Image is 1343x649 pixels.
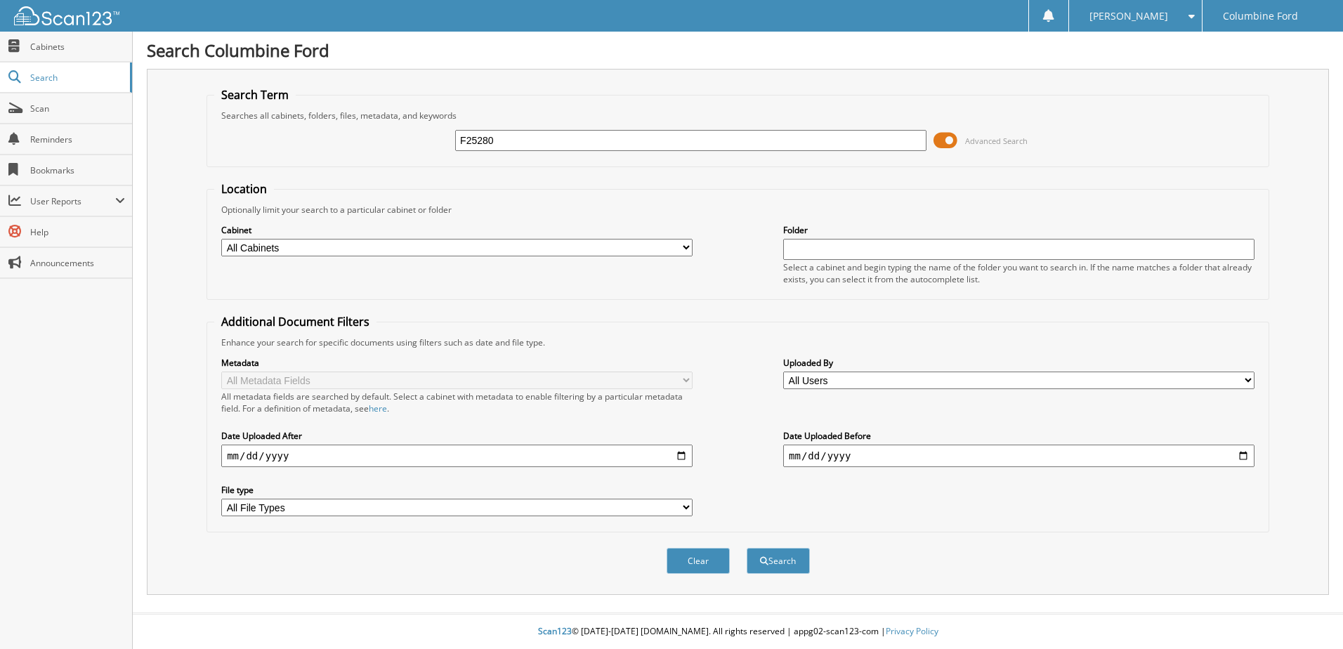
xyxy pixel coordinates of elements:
span: Announcements [30,257,125,269]
span: Help [30,226,125,238]
span: Bookmarks [30,164,125,176]
span: Advanced Search [965,136,1028,146]
div: Searches all cabinets, folders, files, metadata, and keywords [214,110,1262,122]
a: Privacy Policy [886,625,938,637]
div: Select a cabinet and begin typing the name of the folder you want to search in. If the name match... [783,261,1254,285]
span: [PERSON_NAME] [1089,12,1168,20]
a: here [369,402,387,414]
label: File type [221,484,693,496]
div: All metadata fields are searched by default. Select a cabinet with metadata to enable filtering b... [221,391,693,414]
legend: Location [214,181,274,197]
iframe: Chat Widget [1273,582,1343,649]
input: start [221,445,693,467]
div: © [DATE]-[DATE] [DOMAIN_NAME]. All rights reserved | appg02-scan123-com | [133,615,1343,649]
span: Reminders [30,133,125,145]
span: Search [30,72,123,84]
div: Enhance your search for specific documents using filters such as date and file type. [214,336,1262,348]
label: Cabinet [221,224,693,236]
label: Uploaded By [783,357,1254,369]
h1: Search Columbine Ford [147,39,1329,62]
span: Columbine Ford [1223,12,1298,20]
div: Optionally limit your search to a particular cabinet or folder [214,204,1262,216]
button: Search [747,548,810,574]
label: Date Uploaded Before [783,430,1254,442]
input: end [783,445,1254,467]
label: Date Uploaded After [221,430,693,442]
span: Scan123 [538,625,572,637]
label: Folder [783,224,1254,236]
legend: Additional Document Filters [214,314,376,329]
img: scan123-logo-white.svg [14,6,119,25]
label: Metadata [221,357,693,369]
button: Clear [667,548,730,574]
span: Scan [30,103,125,114]
legend: Search Term [214,87,296,103]
span: User Reports [30,195,115,207]
span: Cabinets [30,41,125,53]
